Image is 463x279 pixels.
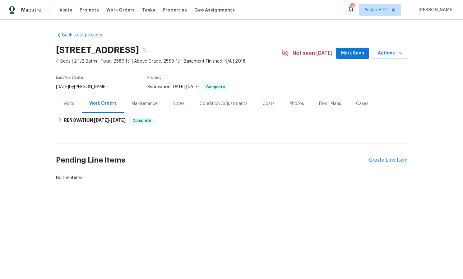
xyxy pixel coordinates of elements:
[56,85,69,89] span: [DATE]
[130,117,154,124] span: Complete
[89,100,117,106] div: Work Orders
[56,175,407,181] div: No line items.
[139,45,150,56] button: Copy Address
[56,76,83,79] span: Last Visit Date
[94,118,126,122] span: -
[163,7,187,13] span: Properties
[106,7,135,13] span: Work Orders
[350,4,354,10] div: 193
[132,101,158,107] div: Maintenance
[63,101,74,107] div: Visits
[56,58,281,64] span: 4 Beds | 2 1/2 Baths | Total: 2589 ft² | Above Grade: 2589 ft² | Basement Finished: N/A | 2018
[56,32,116,38] a: Back to all projects
[336,48,369,59] button: Mark Seen
[64,117,126,124] h6: RENOVATION
[364,7,387,13] span: Austin + 12
[173,101,185,107] div: Notes
[319,101,341,107] div: Floor Plans
[147,76,161,79] span: Project
[378,50,402,57] span: Actions
[21,7,42,13] span: Maestro
[147,85,228,89] span: Renovation
[186,85,199,89] span: [DATE]
[194,7,235,13] span: Geo Assignments
[172,85,185,89] span: [DATE]
[56,83,114,91] div: by [PERSON_NAME]
[142,8,155,12] span: Tasks
[56,146,369,175] h2: Pending Line Items
[416,7,454,13] span: [PERSON_NAME]
[172,85,199,89] span: -
[204,85,228,89] span: Complete
[94,118,109,122] span: [DATE]
[80,7,99,13] span: Projects
[356,101,368,107] div: Cases
[262,101,275,107] div: Costs
[111,118,126,122] span: [DATE]
[289,101,304,107] div: Photos
[56,47,139,53] h2: [STREET_ADDRESS]
[293,50,332,56] span: Not seen [DATE]
[373,48,407,59] button: Actions
[56,113,407,128] div: RENOVATION [DATE]-[DATE]Complete
[369,157,407,163] div: Create Line Item
[341,50,364,57] span: Mark Seen
[59,7,72,13] span: Visits
[200,101,248,107] div: Condition Adjustments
